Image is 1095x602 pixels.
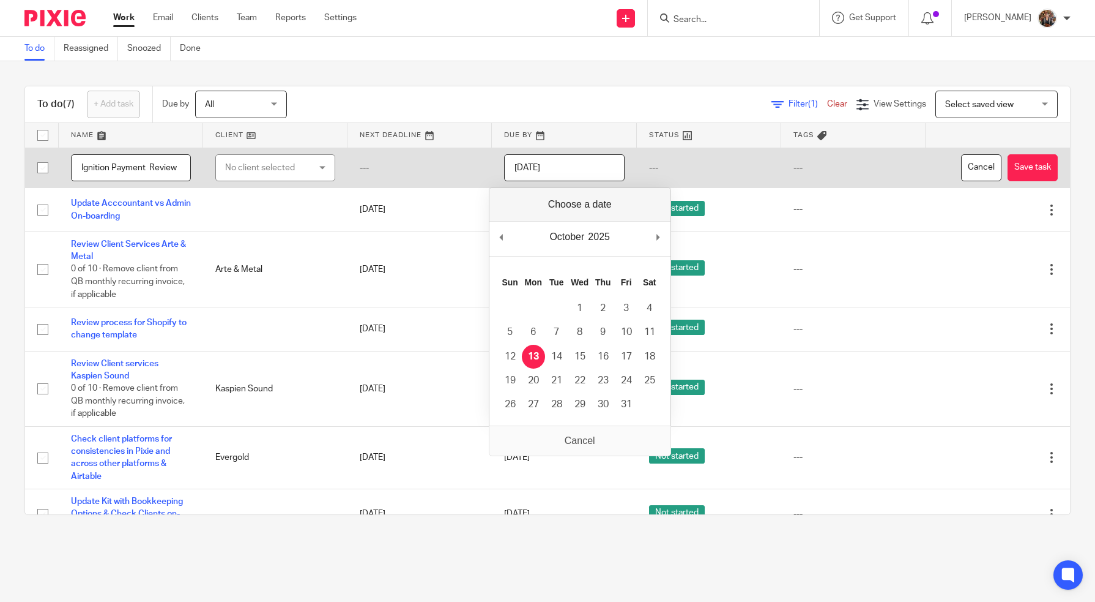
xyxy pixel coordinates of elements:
[205,100,214,109] span: All
[638,296,661,320] button: 4
[1037,9,1057,28] img: 20241226_124325-EDIT.jpg
[347,489,492,540] td: [DATE]
[225,155,313,181] div: No client selected
[203,351,347,426] td: Kaspien Sound
[499,393,522,416] button: 26
[808,100,818,108] span: (1)
[324,12,357,24] a: Settings
[586,228,612,246] div: 2025
[961,154,1001,182] button: Cancel
[638,369,661,393] button: 25
[638,320,661,344] button: 11
[545,320,568,344] button: 7
[87,91,140,118] a: + Add task
[568,393,592,416] button: 29
[592,320,615,344] button: 9
[615,296,638,320] button: 3
[24,37,54,61] a: To do
[781,148,926,188] td: ---
[37,98,75,111] h1: To do
[347,188,492,231] td: [DATE]
[113,12,135,24] a: Work
[71,384,185,418] span: 0 of 10 · Remove client from QB monthly recurring invoice, if applicable
[524,277,541,287] abbr: Monday
[649,448,705,464] span: Not started
[592,369,615,393] button: 23
[793,263,913,276] div: ---
[568,320,592,344] button: 8
[522,369,545,393] button: 20
[789,100,827,108] span: Filter
[545,345,568,369] button: 14
[71,199,191,220] a: Update Acccountant vs Admin On-boarding
[153,12,173,24] a: Email
[592,393,615,416] button: 30
[499,320,522,344] button: 5
[347,307,492,351] td: [DATE]
[964,12,1031,24] p: [PERSON_NAME]
[615,393,638,416] button: 31
[793,132,814,138] span: Tags
[63,99,75,109] span: (7)
[522,345,545,369] button: 13
[499,369,522,393] button: 19
[347,351,492,426] td: [DATE]
[827,100,847,108] a: Clear
[522,320,545,344] button: 6
[203,426,347,489] td: Evergold
[649,260,705,276] span: Not started
[637,148,781,188] td: ---
[793,508,913,520] div: ---
[127,37,171,61] a: Snoozed
[571,277,588,287] abbr: Wednesday
[71,497,183,531] a: Update Kit with Bookkeeping Options & Check Clients on-going
[615,345,638,369] button: 17
[549,277,564,287] abbr: Tuesday
[545,369,568,393] button: 21
[849,13,896,22] span: Get Support
[502,277,518,287] abbr: Sunday
[203,231,347,307] td: Arte & Metal
[649,505,705,521] span: Not started
[504,154,624,182] input: Use the arrow keys to pick a date
[649,320,705,335] span: Not started
[71,318,187,339] a: Review process for Shopify to change template
[24,10,86,26] img: Pixie
[64,37,118,61] a: Reassigned
[793,323,913,335] div: ---
[793,203,913,216] div: ---
[652,228,664,246] button: Next Month
[592,296,615,320] button: 2
[71,435,172,481] a: Check client platforms for consistencies in Pixie and across other platforms & Airtable
[347,426,492,489] td: [DATE]
[71,359,158,380] a: Review Client services Kaspien Sound
[615,320,638,344] button: 10
[793,451,913,464] div: ---
[237,12,257,24] a: Team
[1008,154,1058,182] button: Save task
[547,228,586,246] div: October
[874,100,926,108] span: View Settings
[592,345,615,369] button: 16
[180,37,210,61] a: Done
[545,393,568,416] button: 28
[191,12,218,24] a: Clients
[504,510,530,519] span: [DATE]
[71,240,186,261] a: Review Client Services Arte & Metal
[649,380,705,395] span: Not started
[71,265,185,299] span: 0 of 10 · Remove client from QB monthly recurring invoice, if applicable
[643,277,656,287] abbr: Saturday
[649,201,705,216] span: Not started
[499,345,522,369] button: 12
[595,277,611,287] abbr: Thursday
[522,393,545,416] button: 27
[568,345,592,369] button: 15
[71,154,191,182] input: Task name
[793,383,913,395] div: ---
[945,100,1014,109] span: Select saved view
[496,228,508,246] button: Previous Month
[568,296,592,320] button: 1
[672,15,782,26] input: Search
[162,98,189,110] p: Due by
[504,453,530,462] span: [DATE]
